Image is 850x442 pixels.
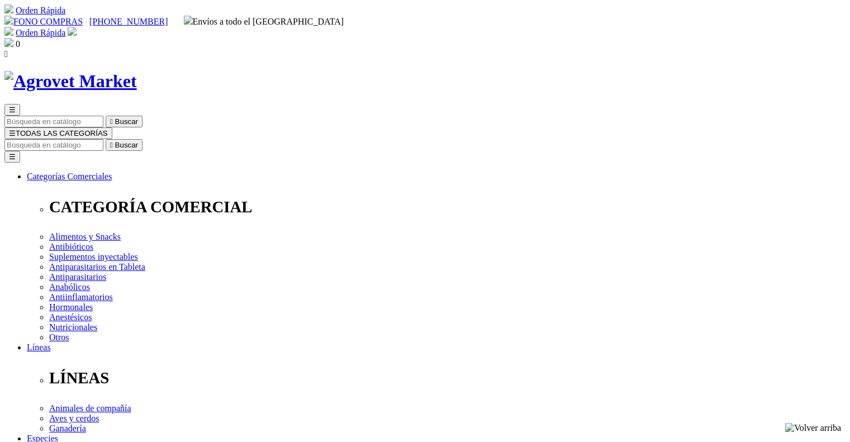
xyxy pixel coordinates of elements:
[49,369,846,387] p: LÍNEAS
[4,49,8,59] i: 
[4,16,13,25] img: phone.svg
[68,28,77,37] a: Acceda a su cuenta de cliente
[4,27,13,36] img: shopping-cart.svg
[68,27,77,36] img: user.svg
[4,127,112,139] button: ☰TODAS LAS CATEGORÍAS
[6,101,193,436] iframe: Brevo live chat
[184,16,193,25] img: delivery-truck.svg
[785,423,841,433] img: Volver arriba
[4,71,137,92] img: Agrovet Market
[4,17,83,26] a: FONO COMPRAS
[16,6,65,15] a: Orden Rápida
[49,198,846,216] p: CATEGORÍA COMERCIAL
[184,17,344,26] span: Envíos a todo el [GEOGRAPHIC_DATA]
[4,151,20,163] button: ☰
[16,28,65,37] a: Orden Rápida
[4,116,103,127] input: Buscar
[4,139,103,151] input: Buscar
[4,104,20,116] button: ☰
[89,17,168,26] a: [PHONE_NUMBER]
[16,39,20,49] span: 0
[4,4,13,13] img: shopping-cart.svg
[4,38,13,47] img: shopping-bag.svg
